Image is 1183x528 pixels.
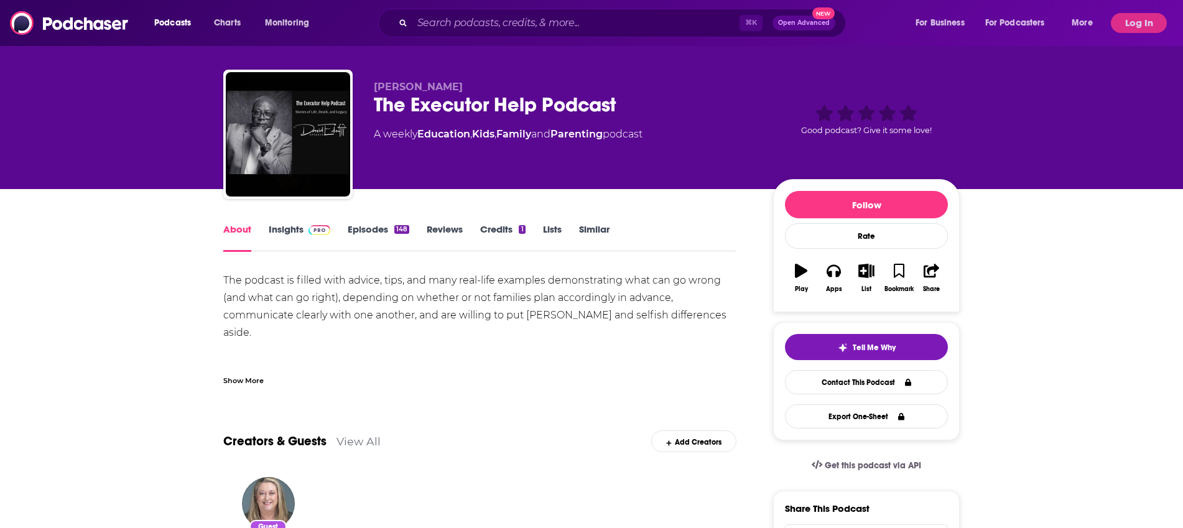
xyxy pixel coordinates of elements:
span: Monitoring [265,14,309,32]
div: The podcast is filled with advice, tips, and many real-life examples demonstrating what can go wr... [223,272,736,428]
a: Lists [543,223,562,252]
a: Credits1 [480,223,525,252]
button: Open AdvancedNew [772,16,835,30]
button: List [850,256,883,300]
img: Podchaser - Follow, Share and Rate Podcasts [10,11,129,35]
a: Episodes148 [348,223,409,252]
a: Similar [579,223,610,252]
span: More [1072,14,1093,32]
a: Parenting [550,128,603,140]
a: InsightsPodchaser Pro [269,223,330,252]
a: Contact This Podcast [785,370,948,394]
span: , [470,128,472,140]
div: Apps [826,285,842,293]
div: Play [795,285,808,293]
button: open menu [1063,13,1108,33]
a: Charts [206,13,248,33]
div: Share [923,285,940,293]
button: Apps [817,256,850,300]
img: tell me why sparkle [838,343,848,353]
span: Open Advanced [778,20,830,26]
div: Search podcasts, credits, & more... [390,9,858,37]
button: Export One-Sheet [785,404,948,428]
a: Creators & Guests [223,433,327,449]
button: Log In [1111,13,1167,33]
div: Good podcast? Give it some love! [773,81,960,158]
button: Share [916,256,948,300]
button: open menu [977,13,1063,33]
img: The Executor Help Podcast [226,72,350,197]
div: 148 [394,225,409,234]
span: Good podcast? Give it some love! [801,126,932,135]
div: Rate [785,223,948,249]
button: open menu [256,13,325,33]
button: open menu [907,13,980,33]
a: Reviews [427,223,463,252]
button: Play [785,256,817,300]
a: Family [496,128,531,140]
span: New [812,7,835,19]
span: Tell Me Why [853,343,896,353]
div: Bookmark [884,285,914,293]
button: tell me why sparkleTell Me Why [785,334,948,360]
a: Kids [472,128,494,140]
span: For Podcasters [985,14,1045,32]
img: Podchaser Pro [309,225,330,235]
button: Bookmark [883,256,915,300]
a: Get this podcast via API [802,450,931,481]
span: For Business [916,14,965,32]
span: [PERSON_NAME] [374,81,463,93]
div: Add Creators [651,430,736,452]
div: A weekly podcast [374,127,643,142]
input: Search podcasts, credits, & more... [412,13,740,33]
span: ⌘ K [740,15,763,31]
button: open menu [146,13,207,33]
span: and [531,128,550,140]
div: 1 [519,225,525,234]
span: , [494,128,496,140]
span: Charts [214,14,241,32]
a: View All [336,435,381,448]
div: List [861,285,871,293]
span: Podcasts [154,14,191,32]
span: Get this podcast via API [825,460,921,471]
h3: Share This Podcast [785,503,870,514]
a: Education [417,128,470,140]
a: About [223,223,251,252]
button: Follow [785,191,948,218]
